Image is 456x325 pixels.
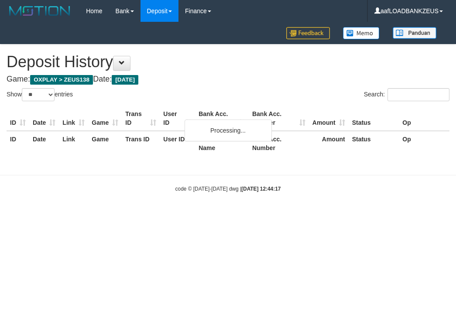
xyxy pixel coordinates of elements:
th: Date [29,131,59,156]
th: Link [59,106,88,131]
h1: Deposit History [7,53,449,71]
h4: Game: Date: [7,75,449,84]
span: OXPLAY > ZEUS138 [30,75,93,85]
th: Game [88,106,122,131]
th: Amount [309,131,349,156]
select: Showentries [22,88,55,101]
th: Trans ID [122,106,160,131]
th: Game [88,131,122,156]
th: Bank Acc. Number [249,106,309,131]
th: Link [59,131,88,156]
input: Search: [387,88,449,101]
th: User ID [160,106,195,131]
th: Bank Acc. Name [195,106,249,131]
th: Op [399,131,449,156]
th: Bank Acc. Number [249,131,309,156]
img: MOTION_logo.png [7,4,73,17]
label: Show entries [7,88,73,101]
th: Op [399,106,449,131]
img: Feedback.jpg [286,27,330,39]
th: ID [7,106,29,131]
img: panduan.png [393,27,436,39]
th: Bank Acc. Name [195,131,249,156]
th: ID [7,131,29,156]
th: Date [29,106,59,131]
th: Status [349,106,399,131]
th: Trans ID [122,131,160,156]
img: Button%20Memo.svg [343,27,380,39]
small: code © [DATE]-[DATE] dwg | [175,186,281,192]
th: Amount [309,106,349,131]
label: Search: [364,88,449,101]
strong: [DATE] 12:44:17 [241,186,281,192]
th: User ID [160,131,195,156]
span: [DATE] [112,75,138,85]
th: Status [349,131,399,156]
div: Processing... [185,120,272,141]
